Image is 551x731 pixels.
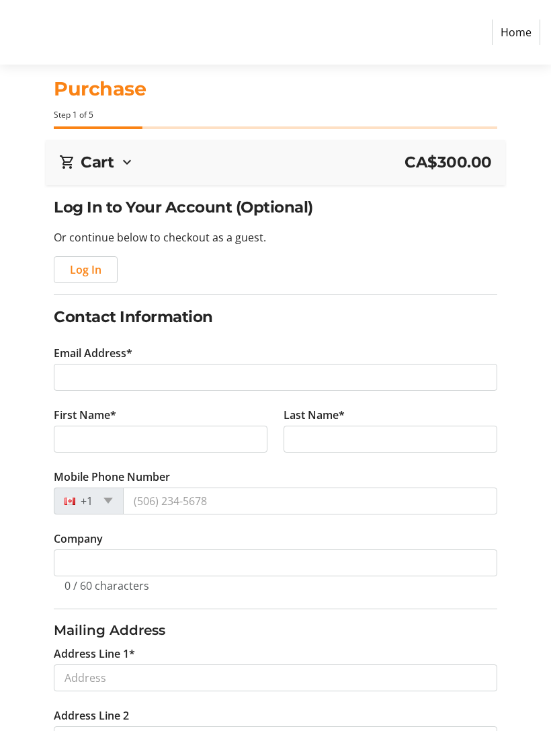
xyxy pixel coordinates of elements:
div: CartCA$300.00 [59,151,491,174]
h2: Contact Information [54,305,497,328]
h2: Cart [81,151,114,174]
label: First Name* [54,407,116,423]
label: Address Line 2 [54,707,129,724]
span: CA$300.00 [405,151,492,174]
h1: Purchase [54,75,497,104]
label: Address Line 1* [54,646,135,662]
tr-character-limit: 0 / 60 characters [65,578,149,593]
label: Company [54,531,103,547]
input: (506) 234-5678 [123,488,497,514]
p: Or continue below to checkout as a guest. [54,229,497,245]
h2: Log In to Your Account (Optional) [54,196,497,219]
h3: Mailing Address [54,620,497,640]
label: Mobile Phone Number [54,469,170,485]
div: Step 1 of 5 [54,109,497,121]
img: East Meets West Children's Foundation's Logo [11,5,106,59]
input: Address [54,664,497,691]
a: Home [492,20,540,45]
label: Email Address* [54,345,132,361]
label: Last Name* [284,407,345,423]
button: Log In [54,256,118,283]
span: Log In [70,262,101,278]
